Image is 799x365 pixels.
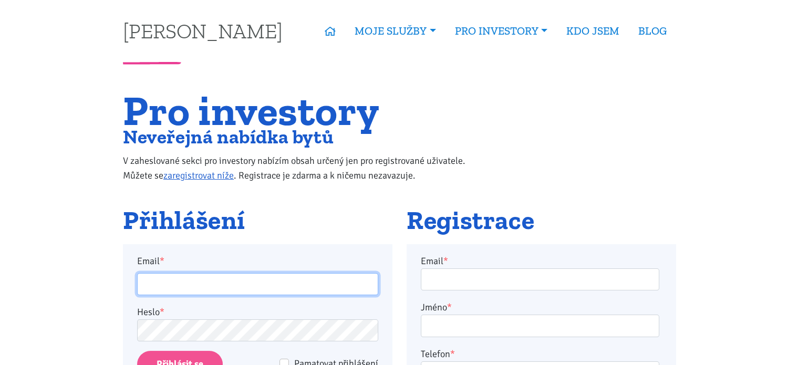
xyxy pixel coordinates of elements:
[445,19,557,43] a: PRO INVESTORY
[421,254,448,268] label: Email
[629,19,676,43] a: BLOG
[407,206,676,235] h2: Registrace
[137,305,164,319] label: Heslo
[421,300,452,315] label: Jméno
[450,348,455,360] abbr: required
[421,347,455,361] label: Telefon
[123,93,487,128] h1: Pro investory
[443,255,448,267] abbr: required
[163,170,234,181] a: zaregistrovat níže
[123,20,283,41] a: [PERSON_NAME]
[123,128,487,145] h2: Neveřejná nabídka bytů
[123,206,392,235] h2: Přihlášení
[557,19,629,43] a: KDO JSEM
[130,254,386,268] label: Email
[123,153,487,183] p: V zaheslované sekci pro investory nabízím obsah určený jen pro registrované uživatele. Můžete se ...
[345,19,445,43] a: MOJE SLUŽBY
[447,301,452,313] abbr: required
